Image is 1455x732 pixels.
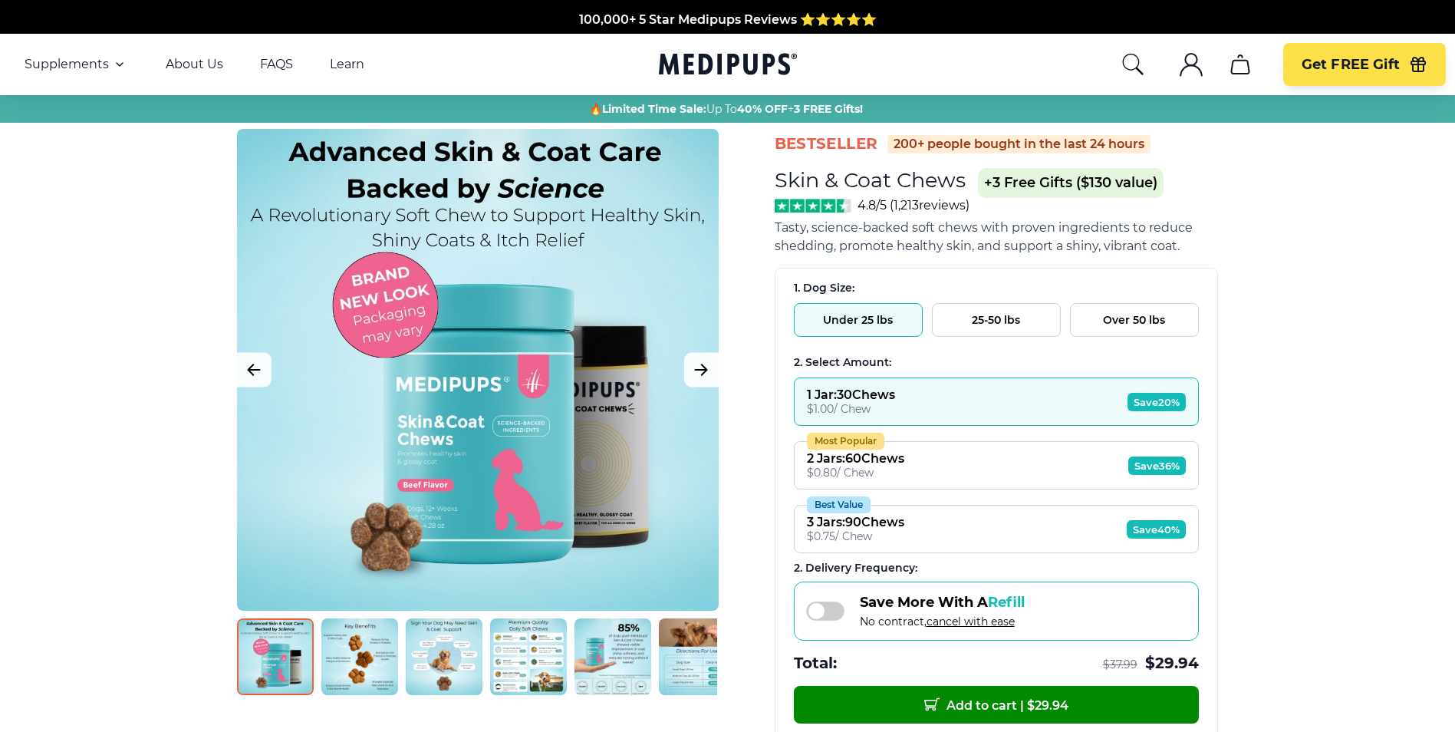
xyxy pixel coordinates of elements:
[659,50,797,81] a: Medipups
[25,55,129,74] button: Supplements
[490,618,567,695] img: Skin & Coat Chews | Natural Dog Supplements
[858,198,969,213] span: 4.8/5 ( 1,213 reviews)
[807,529,904,543] div: $ 0.75 / Chew
[775,167,966,193] h1: Skin & Coat Chews
[794,441,1199,490] button: Most Popular2 Jars:60Chews$0.80/ ChewSave36%
[860,594,1025,611] span: Save More With A
[1173,46,1210,83] button: account
[260,57,293,72] a: FAQS
[1302,56,1400,74] span: Get FREE Gift
[794,561,917,575] span: 2 . Delivery Frequency:
[807,466,904,480] div: $ 0.80 / Chew
[807,387,895,402] div: 1 Jar : 30 Chews
[321,618,398,695] img: Skin & Coat Chews | Natural Dog Supplements
[794,686,1199,724] button: Add to cart | $29.94
[794,653,837,674] span: Total:
[1121,52,1145,77] button: search
[237,353,272,387] button: Previous Image
[330,57,364,72] a: Learn
[579,12,877,27] span: 100,000+ 5 Star Medipups Reviews ⭐️⭐️⭐️⭐️⭐️
[794,378,1199,426] button: 1 Jar:30Chews$1.00/ ChewSave20%
[794,303,923,337] button: Under 25 lbs
[237,618,314,695] img: Skin & Coat Chews | Natural Dog Supplements
[932,303,1061,337] button: 25-50 lbs
[1127,393,1186,411] span: Save 20%
[887,135,1151,153] div: 200+ people bought in the last 24 hours
[1128,457,1186,475] span: Save 36%
[1070,303,1199,337] button: Over 50 lbs
[794,281,1199,295] div: 1. Dog Size:
[927,615,1015,628] span: cancel with ease
[775,239,1180,253] span: shedding, promote healthy skin, and support a shiny, vibrant coat.
[807,496,871,513] div: Best Value
[659,618,736,695] img: Skin & Coat Chews | Natural Dog Supplements
[794,355,1199,370] div: 2. Select Amount:
[1103,658,1137,672] span: $ 37.99
[1222,46,1259,83] button: cart
[775,199,852,213] img: Stars - 4.8
[1283,43,1446,86] button: Get FREE Gift
[860,615,1025,628] span: No contract,
[574,618,651,695] img: Skin & Coat Chews | Natural Dog Supplements
[807,451,904,466] div: 2 Jars : 60 Chews
[589,101,863,117] span: 🔥 Up To +
[1127,520,1186,539] span: Save 40%
[807,433,884,450] div: Most Popular
[807,402,895,416] div: $ 1.00 / Chew
[924,697,1068,713] span: Add to cart | $ 29.94
[807,515,904,529] div: 3 Jars : 90 Chews
[794,505,1199,553] button: Best Value3 Jars:90Chews$0.75/ ChewSave40%
[775,220,1193,235] span: Tasty, science-backed soft chews with proven ingredients to reduce
[166,57,223,72] a: About Us
[775,134,878,154] span: BestSeller
[472,31,983,45] span: Made In The [GEOGRAPHIC_DATA] from domestic & globally sourced ingredients
[406,618,482,695] img: Skin & Coat Chews | Natural Dog Supplements
[978,168,1164,198] span: +3 Free Gifts ($130 value)
[988,594,1025,611] span: Refill
[25,57,109,72] span: Supplements
[1145,653,1199,674] span: $ 29.94
[684,353,719,387] button: Next Image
